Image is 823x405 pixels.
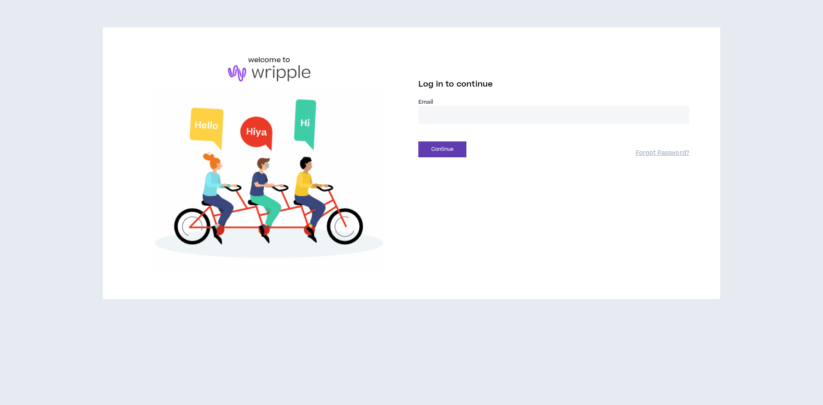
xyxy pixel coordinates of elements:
[228,65,310,81] img: logo-brand.png
[134,90,405,272] img: Welcome to Wripple
[418,79,493,90] span: Log in to continue
[418,141,466,157] button: Continue
[418,98,689,106] label: Email
[248,55,291,65] h6: welcome to
[636,149,689,157] a: Forgot Password?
